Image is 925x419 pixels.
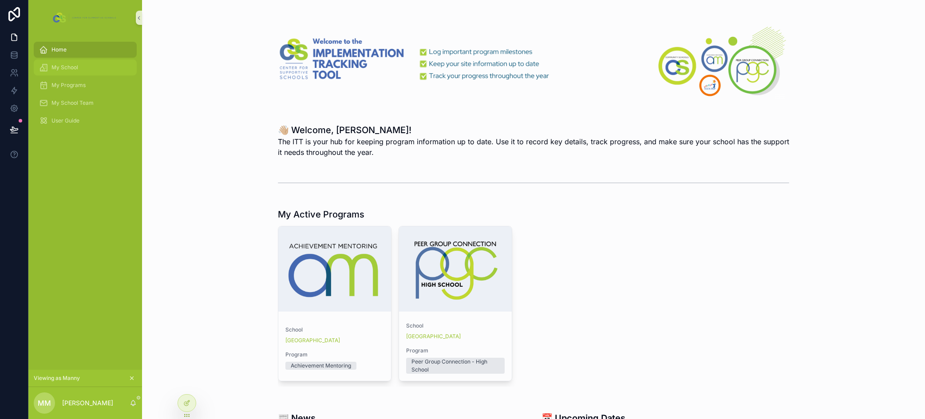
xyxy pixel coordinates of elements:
[278,226,391,312] div: AM-Formatted-Logo.png
[51,99,94,107] span: My School Team
[291,362,351,370] div: Achievement Mentoring
[28,36,142,140] div: scrollable content
[51,64,78,71] span: My School
[411,358,499,374] div: Peer Group Connection - High School
[399,226,512,312] div: PGC-HS-Formatted-Logo.png
[51,11,119,25] img: App logo
[278,226,391,381] a: School[GEOGRAPHIC_DATA]ProgramAchievement Mentoring
[34,113,137,129] a: User Guide
[34,59,137,75] a: My School
[285,351,384,358] span: Program
[285,326,384,333] span: School
[399,226,512,381] a: School[GEOGRAPHIC_DATA]ProgramPeer Group Connection - High School
[34,77,137,93] a: My Programs
[278,124,789,136] h1: 👋🏼 Welcome, [PERSON_NAME]!
[406,322,505,329] span: School
[38,398,51,408] span: MM
[278,136,789,158] span: The ITT is your hub for keeping program information up to date. Use it to record key details, tra...
[406,333,461,340] a: [GEOGRAPHIC_DATA]
[51,117,79,124] span: User Guide
[285,337,340,344] a: [GEOGRAPHIC_DATA]
[34,95,137,111] a: My School Team
[34,375,80,382] span: Viewing as Manny
[51,82,86,89] span: My Programs
[278,21,789,99] img: 33327-ITT-Banner-Noloco-(4).png
[62,399,113,407] p: [PERSON_NAME]
[406,347,505,354] span: Program
[51,46,67,53] span: Home
[34,42,137,58] a: Home
[278,208,364,221] h1: My Active Programs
